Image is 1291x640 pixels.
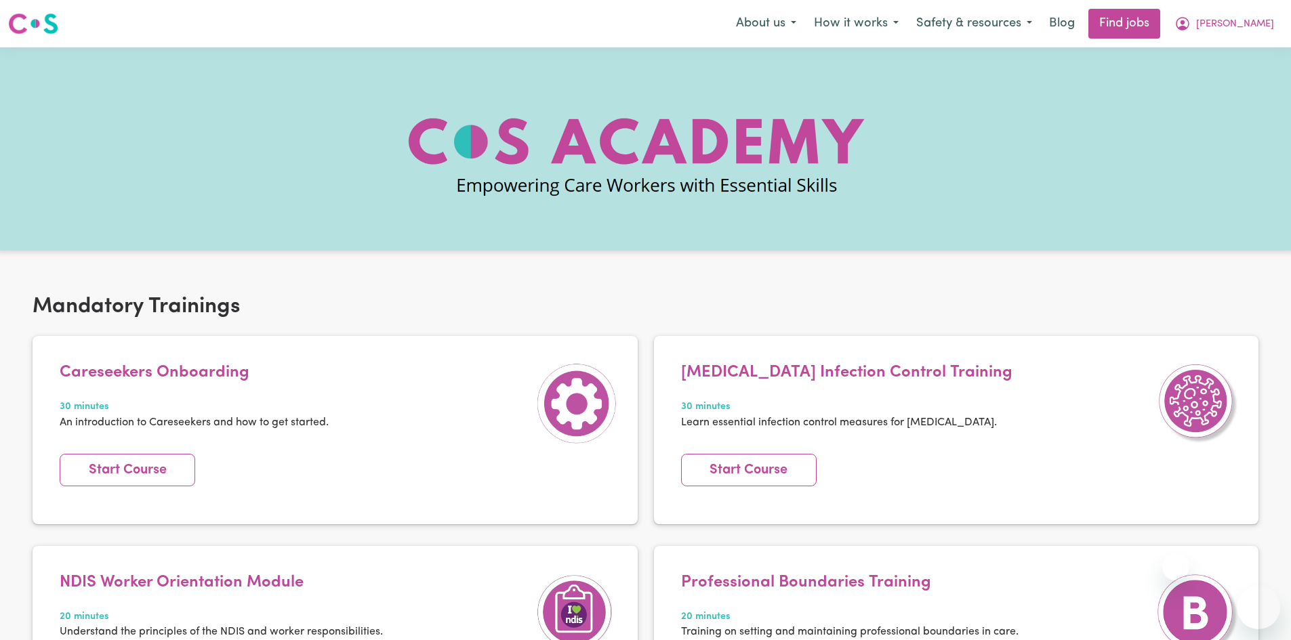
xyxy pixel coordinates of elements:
[1196,17,1274,32] span: [PERSON_NAME]
[60,610,383,624] span: 20 minutes
[681,573,1019,593] h4: Professional Boundaries Training
[60,573,383,593] h4: NDIS Worker Orientation Module
[681,414,1012,431] p: Learn essential infection control measures for [MEDICAL_DATA].
[60,400,329,414] span: 30 minutes
[8,8,58,39] a: Careseekers logo
[1041,9,1083,39] a: Blog
[1166,9,1283,38] button: My Account
[60,454,195,486] a: Start Course
[681,363,1012,383] h4: [MEDICAL_DATA] Infection Control Training
[60,624,383,640] p: Understand the principles of the NDIS and worker responsibilities.
[681,400,1012,414] span: 30 minutes
[681,454,817,486] a: Start Course
[33,294,1258,320] h2: Mandatory Trainings
[8,12,58,36] img: Careseekers logo
[907,9,1041,38] button: Safety & resources
[681,610,1019,624] span: 20 minutes
[681,624,1019,640] p: Training on setting and maintaining professional boundaries in care.
[1162,553,1189,580] iframe: 關閉訊息
[60,414,329,431] p: An introduction to Careseekers and how to get started.
[1088,9,1160,39] a: Find jobs
[805,9,907,38] button: How it works
[60,363,329,383] h4: Careseekers Onboarding
[727,9,805,38] button: About us
[1237,586,1280,629] iframe: 開啟傳訊視窗按鈕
